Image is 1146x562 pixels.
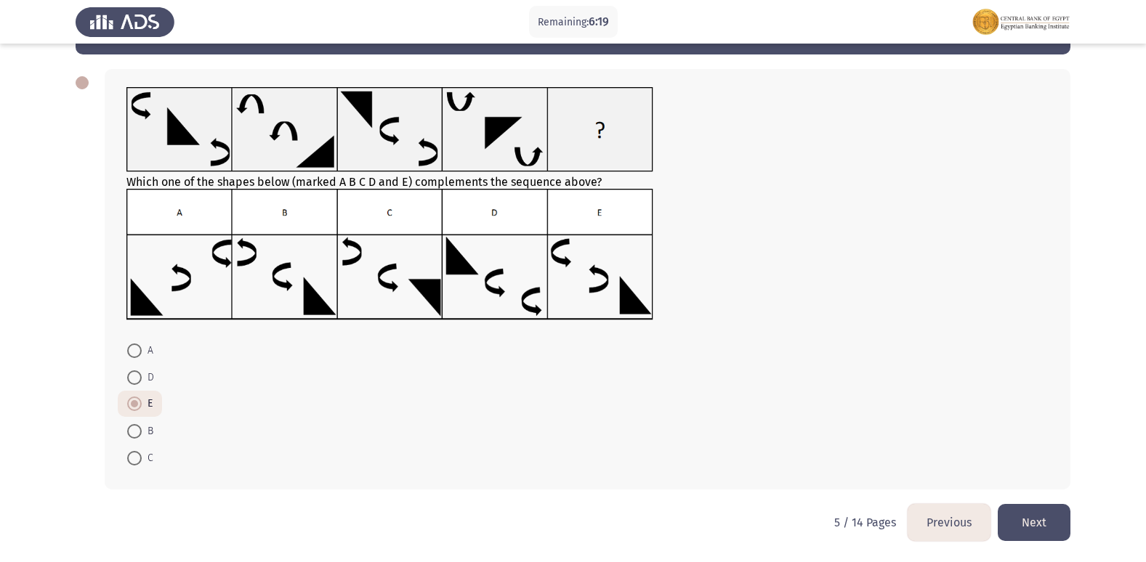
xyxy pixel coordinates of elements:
[589,15,609,28] span: 6:19
[998,504,1070,541] button: load next page
[142,342,153,359] span: A
[834,516,896,529] p: 5 / 14 Pages
[142,449,153,467] span: C
[538,13,609,31] p: Remaining:
[972,1,1070,42] img: Assessment logo of FOCUS Assessment 3 Modules EN
[126,87,1049,323] div: Which one of the shapes below (marked A B C D and E) complements the sequence above?
[126,189,653,320] img: UkFYMDA3NUIucG5nMTYyMjAzMjM1ODExOQ==.png
[142,395,153,412] span: E
[76,1,174,42] img: Assess Talent Management logo
[142,423,153,440] span: B
[908,504,990,541] button: load previous page
[142,369,154,386] span: D
[126,87,653,172] img: UkFYMDA3NUEucG5nMTYyMjAzMjMyNjEwNA==.png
